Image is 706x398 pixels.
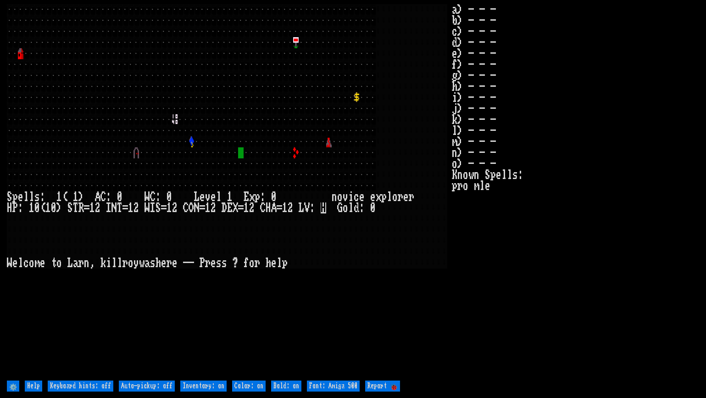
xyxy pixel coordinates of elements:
div: ) [78,191,84,202]
div: 0 [51,202,56,213]
input: Bold: on [271,381,301,392]
div: p [12,191,18,202]
div: c [354,191,359,202]
div: v [343,191,348,202]
div: t [51,258,56,269]
div: k [100,258,106,269]
div: P [12,202,18,213]
div: p [381,191,387,202]
div: A [271,202,277,213]
div: N [194,202,200,213]
div: ) [56,202,62,213]
div: s [150,258,156,269]
div: r [122,258,128,269]
div: l [216,191,222,202]
div: ? [233,258,238,269]
div: I [150,202,156,213]
div: 1 [73,191,78,202]
input: Auto-pickup: off [119,381,175,392]
div: v [205,191,211,202]
div: 2 [288,202,293,213]
div: W [145,191,150,202]
div: l [387,191,392,202]
div: a [73,258,78,269]
div: H [7,202,12,213]
div: 1 [29,202,34,213]
div: r [167,258,172,269]
div: C [100,191,106,202]
div: S [7,191,12,202]
div: y [133,258,139,269]
div: = [238,202,244,213]
div: E [244,191,249,202]
div: 2 [95,202,100,213]
div: e [200,191,205,202]
div: l [29,191,34,202]
div: 2 [249,202,255,213]
div: 2 [133,202,139,213]
div: A [95,191,100,202]
div: e [271,258,277,269]
input: Inventory: on [180,381,227,392]
div: : [310,202,315,213]
div: l [18,258,23,269]
div: L [67,258,73,269]
div: i [106,258,111,269]
div: d [354,202,359,213]
div: h [266,258,271,269]
div: w [139,258,145,269]
div: e [403,191,409,202]
div: 1 [244,202,249,213]
div: s [222,258,227,269]
div: l [277,258,282,269]
div: o [56,258,62,269]
div: : [40,191,45,202]
div: = [277,202,282,213]
div: 1 [89,202,95,213]
input: Color: on [232,381,266,392]
div: r [398,191,403,202]
div: W [7,258,12,269]
div: 0 [167,191,172,202]
div: e [359,191,365,202]
div: r [78,258,84,269]
div: = [84,202,89,213]
mark: H [321,202,326,213]
div: l [348,202,354,213]
div: = [200,202,205,213]
div: : [260,191,266,202]
div: H [266,202,271,213]
div: x [249,191,255,202]
div: 1 [282,202,288,213]
div: 1 [56,191,62,202]
div: : [359,202,365,213]
div: 1 [45,202,51,213]
div: e [370,191,376,202]
div: r [409,191,414,202]
div: l [111,258,117,269]
div: e [172,258,178,269]
div: n [84,258,89,269]
div: 0 [117,191,122,202]
div: L [194,191,200,202]
stats: a) - - - b) - - - c) - - - d) - - - e) - - - f) - - - g) - - - h) - - - i) - - - j) - - - k) - - ... [452,4,699,378]
div: P [200,258,205,269]
div: r [205,258,211,269]
input: Font: Amiga 500 [307,381,360,392]
input: Help [25,381,42,392]
div: 2 [172,202,178,213]
div: C [183,202,189,213]
div: o [249,258,255,269]
div: p [255,191,260,202]
div: l [117,258,122,269]
div: o [29,258,34,269]
input: Report 🐞 [365,381,400,392]
div: : [156,191,161,202]
div: S [156,202,161,213]
div: X [233,202,238,213]
div: 1 [128,202,133,213]
div: 2 [211,202,216,213]
div: 0 [34,202,40,213]
div: f [244,258,249,269]
div: a [145,258,150,269]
